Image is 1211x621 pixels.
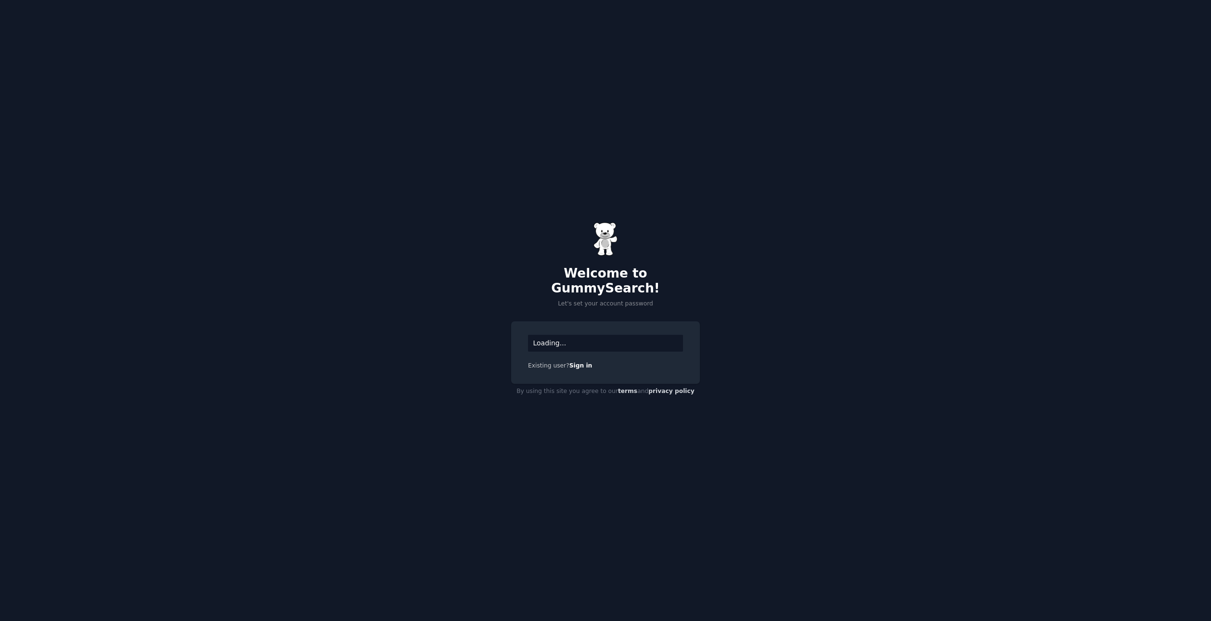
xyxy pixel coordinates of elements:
a: terms [618,388,637,394]
p: Let's set your account password [511,300,700,308]
a: privacy policy [648,388,695,394]
div: Loading... [528,335,683,352]
span: Existing user? [528,362,569,369]
h2: Welcome to GummySearch! [511,266,700,296]
div: By using this site you agree to our and [511,384,700,399]
a: Sign in [569,362,593,369]
img: Gummy Bear [593,222,618,256]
